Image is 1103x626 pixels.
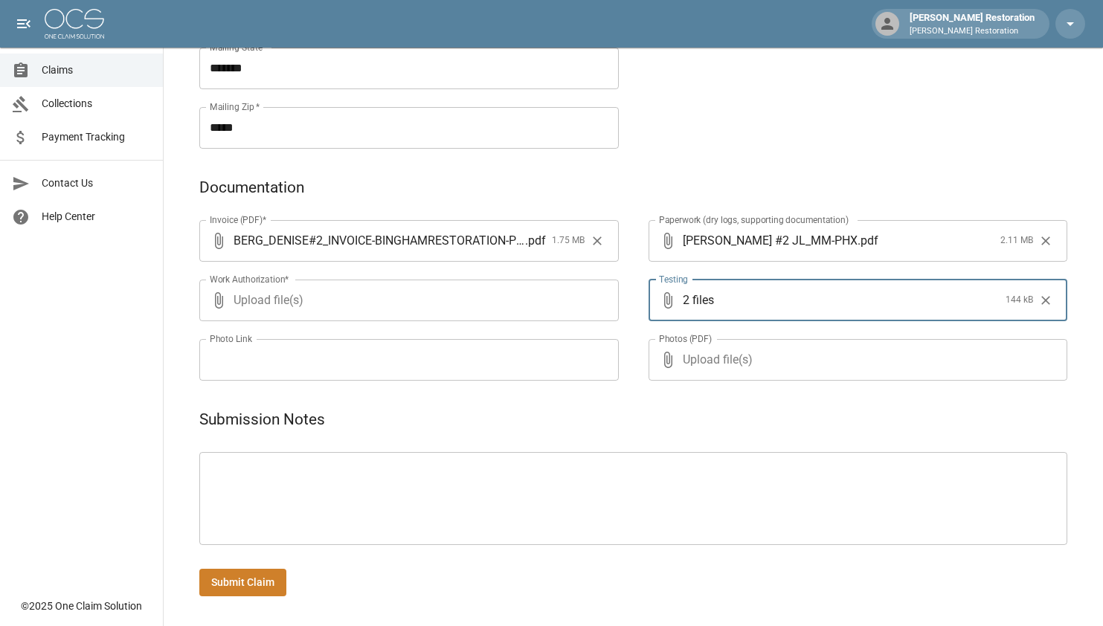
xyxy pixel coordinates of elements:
[45,9,104,39] img: ocs-logo-white-transparent.png
[659,273,688,285] label: Testing
[210,273,289,285] label: Work Authorization*
[1006,293,1033,308] span: 144 kB
[659,213,849,226] label: Paperwork (dry logs, supporting documentation)
[42,129,151,145] span: Payment Tracking
[199,569,286,596] button: Submit Claim
[904,10,1041,37] div: [PERSON_NAME] Restoration
[210,332,252,345] label: Photo Link
[552,233,585,248] span: 1.75 MB
[234,280,579,321] span: Upload file(s)
[42,209,151,225] span: Help Center
[42,62,151,78] span: Claims
[910,25,1035,38] p: [PERSON_NAME] Restoration
[42,175,151,191] span: Contact Us
[234,232,525,249] span: BERG_DENISE#2_INVOICE-BINGHAMRESTORATION-PHX
[525,232,546,249] span: . pdf
[659,332,712,345] label: Photos (PDF)
[210,100,260,113] label: Mailing Zip
[1000,233,1033,248] span: 2.11 MB
[21,598,142,613] div: © 2025 One Claim Solution
[210,213,267,226] label: Invoice (PDF)*
[683,339,1028,381] span: Upload file(s)
[42,96,151,112] span: Collections
[586,230,608,252] button: Clear
[9,9,39,39] button: open drawer
[1035,289,1057,312] button: Clear
[683,280,1000,321] span: 2 files
[858,232,878,249] span: . pdf
[210,41,268,54] label: Mailing State
[683,232,858,249] span: [PERSON_NAME] #2 JL_MM-PHX
[1035,230,1057,252] button: Clear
